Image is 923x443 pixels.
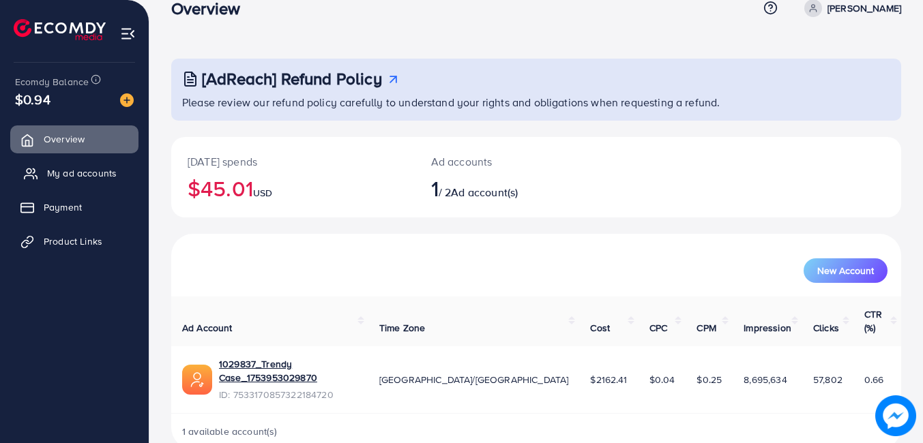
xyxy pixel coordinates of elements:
span: Cost [590,321,610,335]
span: Clicks [813,321,839,335]
span: 1 [431,172,439,204]
h2: / 2 [431,175,581,201]
span: Time Zone [379,321,425,335]
span: [GEOGRAPHIC_DATA]/[GEOGRAPHIC_DATA] [379,373,569,386]
button: New Account [804,258,888,283]
a: Product Links [10,228,138,255]
h2: $45.01 [188,175,398,201]
span: 0.66 [864,373,884,386]
span: My ad accounts [47,166,117,180]
p: Ad accounts [431,153,581,170]
span: $0.25 [697,373,722,386]
span: ID: 7533170857322184720 [219,388,357,401]
span: 57,802 [813,373,843,386]
img: image [120,93,134,107]
img: logo [14,19,106,40]
span: CTR (%) [864,307,882,335]
img: ic-ads-acc.e4c84228.svg [182,365,212,395]
span: Ad account(s) [451,185,518,200]
span: CPC [649,321,667,335]
a: Overview [10,125,138,153]
h3: [AdReach] Refund Policy [202,69,382,89]
img: image [875,395,915,436]
span: 8,695,634 [744,373,787,386]
p: Please review our refund policy carefully to understand your rights and obligations when requesti... [182,94,893,110]
span: Ecomdy Balance [15,75,89,89]
span: Ad Account [182,321,233,335]
span: CPM [697,321,716,335]
img: menu [120,26,136,42]
a: My ad accounts [10,159,138,187]
span: Product Links [44,234,102,248]
span: $0.94 [15,89,50,109]
span: New Account [817,266,874,275]
span: 1 available account(s) [182,425,278,438]
p: [DATE] spends [188,153,398,170]
a: 1029837_Trendy Case_1753953029870 [219,357,357,385]
span: Impression [744,321,791,335]
span: USD [253,186,272,200]
span: Payment [44,200,82,214]
a: Payment [10,194,138,221]
span: Overview [44,132,85,146]
span: $0.04 [649,373,675,386]
span: $2162.41 [590,373,627,386]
